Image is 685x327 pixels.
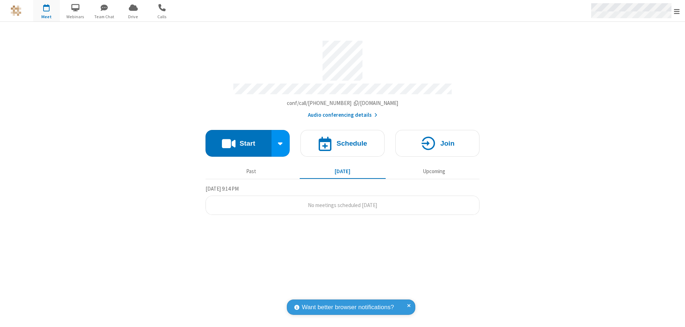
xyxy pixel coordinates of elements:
[205,130,272,157] button: Start
[440,140,455,147] h4: Join
[205,35,479,119] section: Account details
[205,185,479,215] section: Today's Meetings
[308,111,377,119] button: Audio conferencing details
[205,185,239,192] span: [DATE] 9:14 PM
[62,14,89,20] span: Webinars
[287,99,399,107] button: Copy my meeting room linkCopy my meeting room link
[149,14,176,20] span: Calls
[308,202,377,208] span: No meetings scheduled [DATE]
[300,165,386,178] button: [DATE]
[287,100,399,106] span: Copy my meeting room link
[302,303,394,312] span: Want better browser notifications?
[239,140,255,147] h4: Start
[91,14,118,20] span: Team Chat
[391,165,477,178] button: Upcoming
[395,130,479,157] button: Join
[272,130,290,157] div: Start conference options
[208,165,294,178] button: Past
[33,14,60,20] span: Meet
[120,14,147,20] span: Drive
[11,5,21,16] img: QA Selenium DO NOT DELETE OR CHANGE
[300,130,385,157] button: Schedule
[336,140,367,147] h4: Schedule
